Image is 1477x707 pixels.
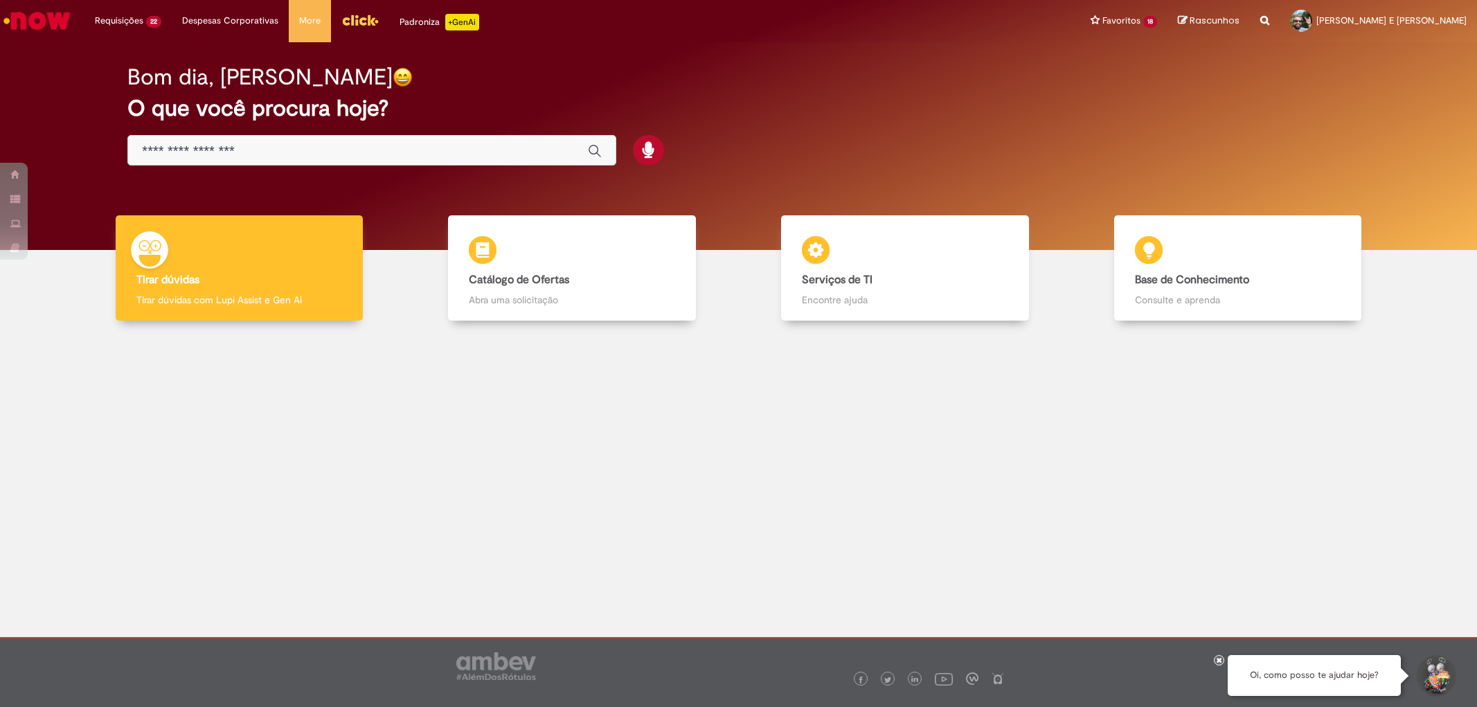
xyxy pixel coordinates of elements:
p: Consulte e aprenda [1135,293,1341,307]
span: Despesas Corporativas [182,14,278,28]
a: Serviços de TI Encontre ajuda [739,215,1072,321]
b: Base de Conhecimento [1135,273,1249,287]
img: logo_footer_facebook.png [857,677,864,683]
img: logo_footer_ambev_rotulo_gray.png [456,652,536,680]
button: Iniciar Conversa de Suporte [1415,655,1456,697]
span: More [299,14,321,28]
p: +GenAi [445,14,479,30]
img: logo_footer_twitter.png [884,677,891,683]
span: 18 [1143,16,1157,28]
p: Tirar dúvidas com Lupi Assist e Gen Ai [136,293,342,307]
h2: O que você procura hoje? [127,96,1349,120]
span: [PERSON_NAME] E [PERSON_NAME] [1316,15,1467,26]
p: Abra uma solicitação [469,293,674,307]
span: 22 [146,16,161,28]
img: happy-face.png [393,67,413,87]
div: Oi, como posso te ajudar hoje? [1228,655,1401,696]
img: logo_footer_workplace.png [966,672,978,685]
div: Padroniza [400,14,479,30]
a: Catálogo de Ofertas Abra uma solicitação [406,215,739,321]
span: Requisições [95,14,143,28]
span: Rascunhos [1190,14,1239,27]
b: Tirar dúvidas [136,273,199,287]
a: Base de Conhecimento Consulte e aprenda [1071,215,1404,321]
img: logo_footer_youtube.png [935,670,953,688]
span: Favoritos [1102,14,1140,28]
img: logo_footer_linkedin.png [911,676,918,684]
a: Rascunhos [1178,15,1239,28]
h2: Bom dia, [PERSON_NAME] [127,65,393,89]
b: Serviços de TI [802,273,872,287]
img: click_logo_yellow_360x200.png [341,10,379,30]
p: Encontre ajuda [802,293,1008,307]
a: Tirar dúvidas Tirar dúvidas com Lupi Assist e Gen Ai [73,215,406,321]
img: ServiceNow [1,7,73,35]
b: Catálogo de Ofertas [469,273,569,287]
img: logo_footer_naosei.png [992,672,1004,685]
